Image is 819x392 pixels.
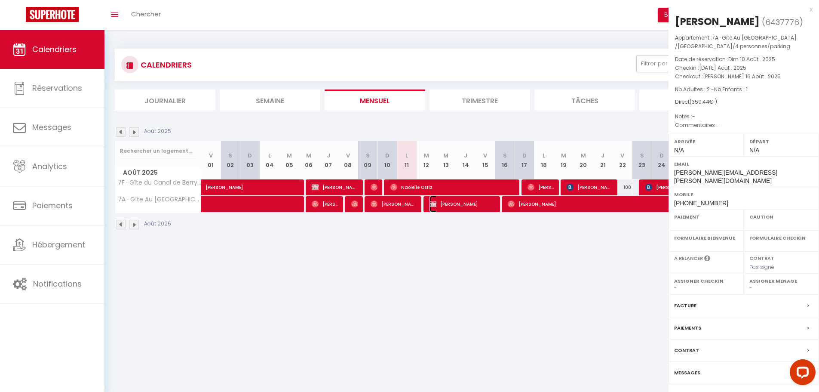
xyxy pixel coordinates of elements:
span: [PERSON_NAME][EMAIL_ADDRESS][PERSON_NAME][DOMAIN_NAME] [674,169,777,184]
p: Checkin : [675,64,813,72]
span: [DATE] Août . 2025 [699,64,746,71]
span: 7A · Gîte Au [GEOGRAPHIC_DATA] /[GEOGRAPHIC_DATA]/4 personnes/parking [675,34,797,50]
label: Contrat [749,255,774,260]
label: Départ [749,137,813,146]
span: N/A [674,147,684,154]
span: ( ) [762,16,803,28]
iframe: LiveChat chat widget [783,356,819,392]
span: N/A [749,147,759,154]
span: Nb Adultes : 2 - [675,86,748,93]
div: [PERSON_NAME] [675,15,760,28]
span: Nb Enfants : 1 [714,86,748,93]
label: A relancer [674,255,703,262]
label: Assigner Checkin [674,277,738,285]
span: 359.44 [692,98,709,105]
p: Checkout : [675,72,813,81]
span: - [692,113,695,120]
span: 6437776 [765,17,799,28]
p: Appartement : [675,34,813,51]
p: Date de réservation : [675,55,813,64]
label: Contrat [674,346,699,355]
label: Paiements [674,324,701,333]
label: Messages [674,368,700,377]
span: [PHONE_NUMBER] [674,200,728,207]
label: Email [674,160,813,168]
label: Formulaire Checkin [749,234,813,242]
label: Formulaire Bienvenue [674,234,738,242]
label: Arrivée [674,137,738,146]
label: Facture [674,301,696,310]
span: Pas signé [749,263,774,271]
p: Notes : [675,112,813,121]
p: Commentaires : [675,121,813,130]
label: Assigner Menage [749,277,813,285]
label: Caution [749,213,813,221]
label: Paiement [674,213,738,221]
label: Mobile [674,190,813,199]
span: [PERSON_NAME] 16 Août . 2025 [703,73,781,80]
div: x [669,4,813,15]
span: Dim 10 Août . 2025 [728,56,775,63]
div: Direct [675,98,813,106]
span: - [718,121,721,129]
span: ( € ) [690,98,717,105]
i: Sélectionner OUI si vous souhaiter envoyer les séquences de messages post-checkout [704,255,710,264]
